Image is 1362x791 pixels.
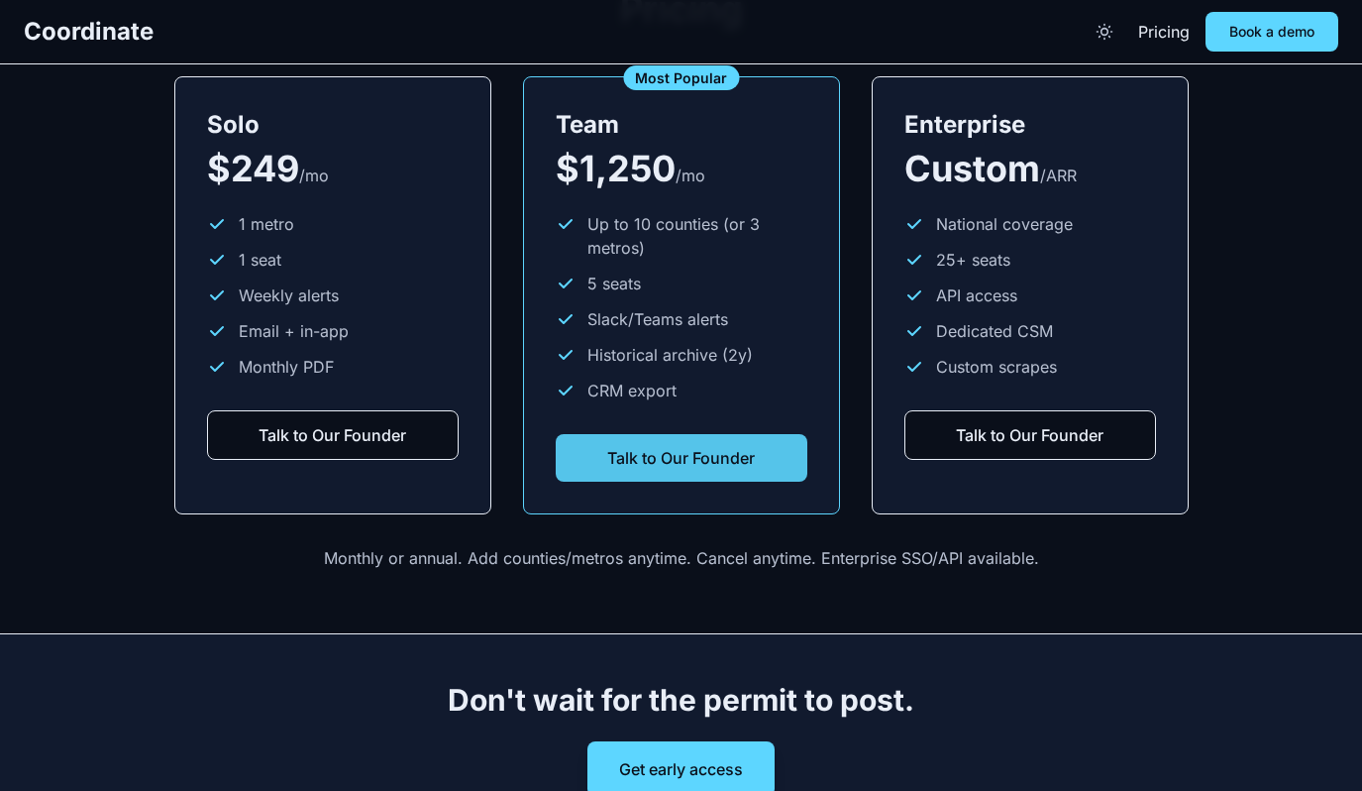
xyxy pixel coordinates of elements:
[1138,20,1190,44] a: Pricing
[556,434,807,482] button: Talk to Our Founder
[1087,14,1122,50] button: Toggle theme
[587,343,753,367] span: Historical archive (2y)
[587,212,807,260] span: Up to 10 counties (or 3 metros)
[24,16,154,48] a: Coordinate
[239,355,334,379] span: Monthly PDF
[48,682,1314,718] h2: Don't wait for the permit to post.
[207,410,459,460] button: Talk to Our Founder
[556,109,807,141] h3: Team
[676,166,705,185] span: /mo
[299,166,329,185] span: /mo
[936,355,1057,379] span: Custom scrapes
[239,283,339,307] span: Weekly alerts
[936,283,1017,307] span: API access
[556,147,676,190] span: $1,250
[587,379,677,402] span: CRM export
[239,212,294,236] span: 1 metro
[48,546,1314,570] p: Monthly or annual. Add counties/metros anytime. Cancel anytime. Enterprise SSO/API available.
[239,248,281,272] span: 1 seat
[207,109,459,141] h3: Solo
[904,410,1156,460] button: Talk to Our Founder
[904,147,1040,190] span: Custom
[239,319,349,343] span: Email + in-app
[623,65,739,90] span: Most Popular
[587,272,641,295] span: 5 seats
[936,212,1073,236] span: National coverage
[936,319,1053,343] span: Dedicated CSM
[904,109,1156,141] h3: Enterprise
[207,147,299,190] span: $249
[1205,12,1338,52] button: Book a demo
[936,248,1010,272] span: 25+ seats
[1040,166,1077,185] span: /ARR
[587,307,728,331] span: Slack/Teams alerts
